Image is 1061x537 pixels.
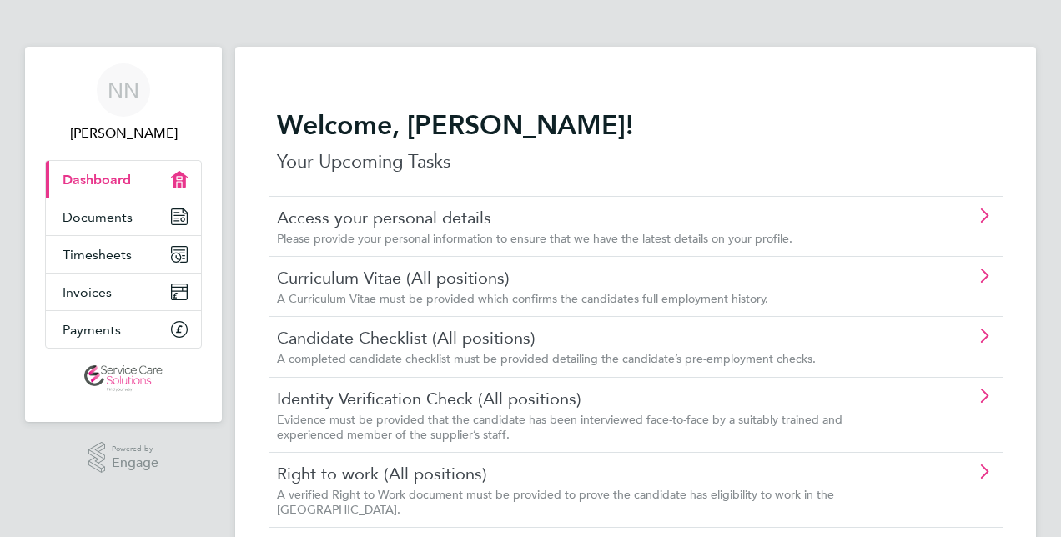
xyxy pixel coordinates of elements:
[46,274,201,310] a: Invoices
[46,198,201,235] a: Documents
[63,209,133,225] span: Documents
[46,236,201,273] a: Timesheets
[277,207,900,228] a: Access your personal details
[84,365,163,392] img: servicecare-logo-retina.png
[277,463,900,484] a: Right to work (All positions)
[63,322,121,338] span: Payments
[112,456,158,470] span: Engage
[88,442,159,474] a: Powered byEngage
[277,108,994,142] h2: Welcome, [PERSON_NAME]!
[112,442,158,456] span: Powered by
[277,351,816,366] span: A completed candidate checklist must be provided detailing the candidate’s pre-employment checks.
[45,63,202,143] a: NN[PERSON_NAME]
[46,161,201,198] a: Dashboard
[25,47,222,422] nav: Main navigation
[277,327,900,349] a: Candidate Checklist (All positions)
[277,267,900,289] a: Curriculum Vitae (All positions)
[277,487,834,517] span: A verified Right to Work document must be provided to prove the candidate has eligibility to work...
[277,388,900,409] a: Identity Verification Check (All positions)
[277,291,768,306] span: A Curriculum Vitae must be provided which confirms the candidates full employment history.
[277,231,792,246] span: Please provide your personal information to ensure that we have the latest details on your profile.
[45,123,202,143] span: Nicole Nyamwiza
[277,148,994,175] p: Your Upcoming Tasks
[108,79,139,101] span: NN
[63,172,131,188] span: Dashboard
[63,247,132,263] span: Timesheets
[63,284,112,300] span: Invoices
[46,311,201,348] a: Payments
[45,365,202,392] a: Go to home page
[277,412,842,442] span: Evidence must be provided that the candidate has been interviewed face-to-face by a suitably trai...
